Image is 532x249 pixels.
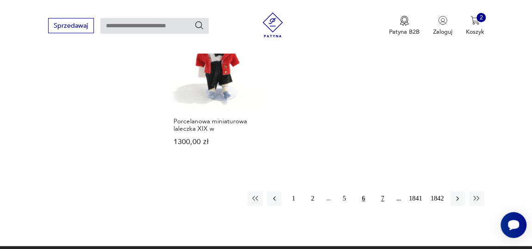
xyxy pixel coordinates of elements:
[375,191,390,206] button: 7
[476,13,486,22] div: 2
[407,191,424,206] button: 1841
[194,20,204,30] button: Szukaj
[170,12,269,162] a: Porcelanowa miniaturowa laleczka XIX wPorcelanowa miniaturowa laleczka XIX w1300,00 zł
[356,191,371,206] button: 6
[173,118,265,132] h3: Porcelanowa miniaturowa laleczka XIX w
[433,16,452,36] button: Zaloguj
[389,16,420,36] button: Patyna B2B
[257,12,288,37] img: Patyna - sklep z meblami i dekoracjami vintage
[389,28,420,36] p: Patyna B2B
[286,191,301,206] button: 1
[428,191,446,206] button: 1842
[337,191,352,206] button: 5
[173,139,265,146] p: 1300,00 zł
[466,28,484,36] p: Koszyk
[466,16,484,36] button: 2Koszyk
[470,16,480,25] img: Ikona koszyka
[438,16,447,25] img: Ikonka użytkownika
[433,28,452,36] p: Zaloguj
[389,16,420,36] a: Ikona medaluPatyna B2B
[501,212,526,238] iframe: Smartsupp widget button
[48,18,94,33] button: Sprzedawaj
[48,24,94,29] a: Sprzedawaj
[400,16,409,26] img: Ikona medalu
[305,191,320,206] button: 2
